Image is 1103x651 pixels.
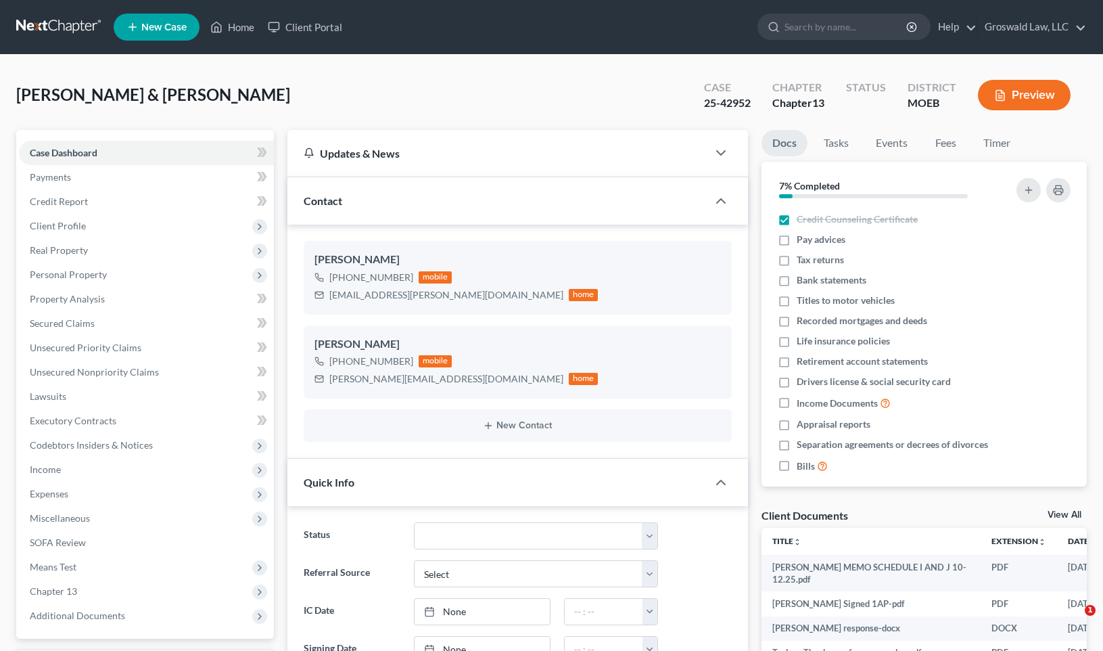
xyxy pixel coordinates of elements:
td: [PERSON_NAME] response-docx [761,616,981,641]
label: IC Date [297,598,407,625]
a: Unsecured Nonpriority Claims [19,360,274,384]
div: Chapter [772,95,824,111]
div: home [569,289,599,301]
span: Pay advices [797,233,845,246]
span: Bills [797,459,815,473]
td: PDF [981,591,1057,616]
div: [EMAIL_ADDRESS][PERSON_NAME][DOMAIN_NAME] [329,288,563,302]
a: Client Portal [261,15,349,39]
a: Payments [19,165,274,189]
a: Lawsuits [19,384,274,409]
div: [PHONE_NUMBER] [329,355,413,368]
span: Real Property [30,244,88,256]
span: 1 [1085,605,1096,616]
a: Titleunfold_more [772,536,801,546]
span: Separation agreements or decrees of divorces [797,438,988,451]
a: Docs [761,130,807,156]
input: Search by name... [784,14,908,39]
input: -- : -- [565,599,642,625]
span: Quick Info [304,476,354,489]
td: DOCX [981,616,1057,641]
span: SOFA Review [30,537,86,548]
span: Life insurance policies [797,334,890,348]
span: Titles to motor vehicles [797,294,895,307]
span: Retirement account statements [797,355,928,368]
a: Timer [972,130,1021,156]
div: [PERSON_NAME] [314,252,721,268]
a: Help [931,15,977,39]
span: New Case [141,22,187,32]
span: Chapter 13 [30,585,77,597]
a: Home [204,15,261,39]
span: Additional Documents [30,610,125,621]
a: Property Analysis [19,287,274,311]
span: Income Documents [797,397,878,410]
span: Personal Property [30,269,107,280]
div: [PERSON_NAME][EMAIL_ADDRESS][DOMAIN_NAME] [329,372,563,386]
div: home [569,373,599,385]
span: Credit Counseling Certificate [797,212,918,226]
span: Miscellaneous [30,512,90,524]
a: Secured Claims [19,311,274,336]
span: Payments [30,171,71,183]
span: Means Test [30,561,76,573]
div: Case [704,80,751,95]
span: Expenses [30,488,68,499]
div: Status [846,80,886,95]
button: New Contact [314,420,721,431]
div: mobile [419,271,452,284]
span: Drivers license & social security card [797,375,951,388]
div: mobile [419,355,452,367]
a: Tasks [813,130,860,156]
span: Credit Report [30,196,88,207]
span: Recorded mortgages and deeds [797,314,927,328]
label: Referral Source [297,560,407,587]
span: Contact [304,194,342,207]
div: Chapter [772,80,824,95]
a: Fees [924,130,967,156]
a: None [415,599,550,625]
span: Unsecured Nonpriority Claims [30,366,159,378]
span: Appraisal reports [797,418,870,431]
span: Executory Contracts [30,415,116,426]
strong: 7% Completed [779,180,840,192]
span: Case Dashboard [30,147,97,158]
div: [PHONE_NUMBER] [329,271,413,284]
a: Case Dashboard [19,141,274,165]
div: 25-42952 [704,95,751,111]
a: Unsecured Priority Claims [19,336,274,360]
div: [PERSON_NAME] [314,336,721,353]
iframe: Intercom live chat [1057,605,1089,637]
td: [PERSON_NAME] Signed 1AP-pdf [761,591,981,616]
span: Unsecured Priority Claims [30,342,141,353]
span: 13 [812,96,824,109]
div: Updates & News [304,146,691,160]
i: unfold_more [793,538,801,546]
div: Client Documents [761,508,848,522]
div: MOEB [908,95,956,111]
label: Status [297,522,407,549]
span: Client Profile [30,220,86,231]
a: Extensionunfold_more [991,536,1046,546]
a: Groswald Law, LLC [978,15,1086,39]
a: Events [865,130,918,156]
button: Preview [978,80,1071,110]
i: unfold_more [1038,538,1046,546]
span: Property Analysis [30,293,105,305]
a: SOFA Review [19,531,274,555]
a: View All [1048,510,1081,520]
div: District [908,80,956,95]
span: Bank statements [797,273,866,287]
td: [PERSON_NAME] MEMO SCHEDULE I AND J 10-12.25.pdf [761,555,981,592]
span: Lawsuits [30,390,66,402]
span: [PERSON_NAME] & [PERSON_NAME] [16,85,290,104]
a: Credit Report [19,189,274,214]
span: Income [30,464,61,475]
span: Secured Claims [30,317,95,329]
a: Executory Contracts [19,409,274,433]
span: Codebtors Insiders & Notices [30,439,153,451]
td: PDF [981,555,1057,592]
span: Tax returns [797,253,844,267]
